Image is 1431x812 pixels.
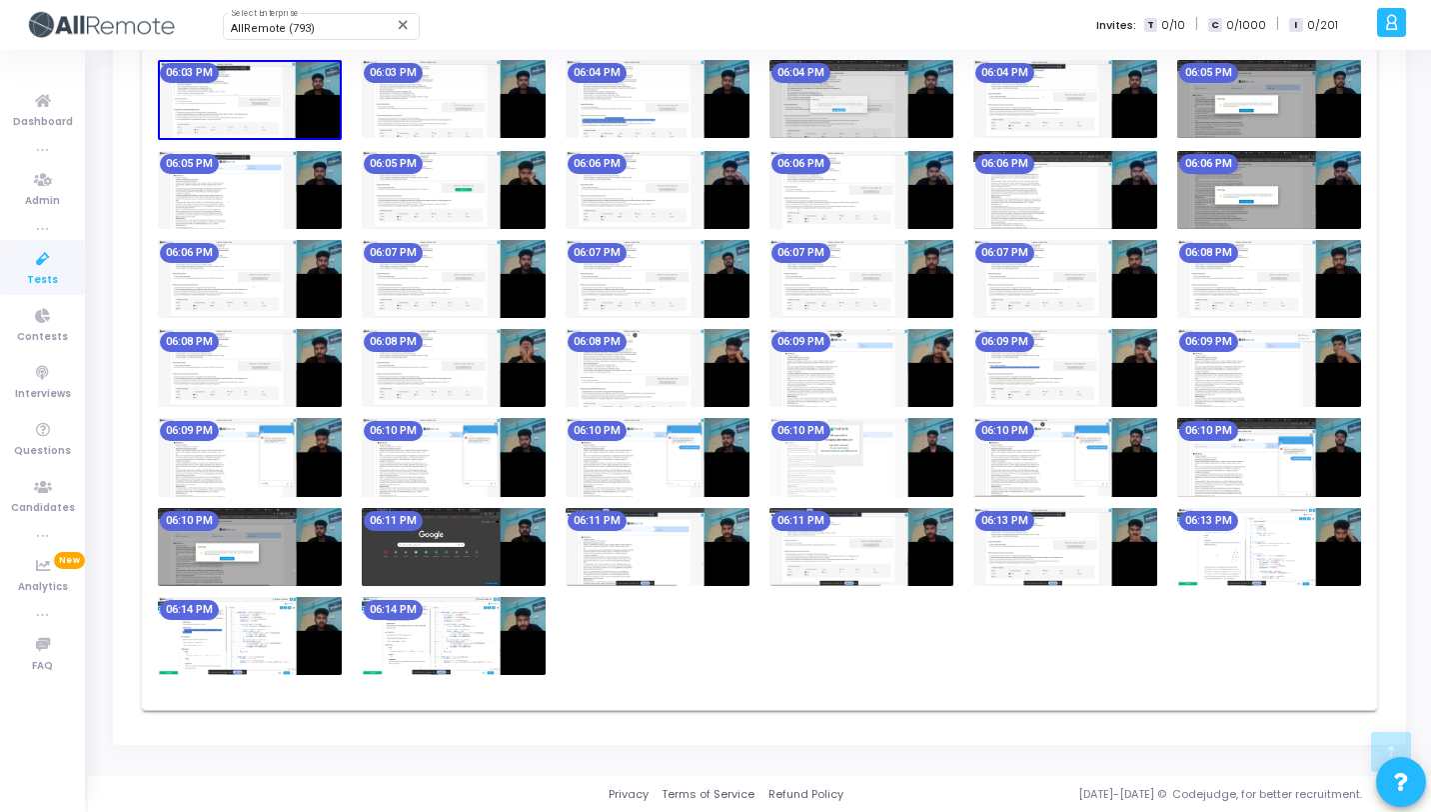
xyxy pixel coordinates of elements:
[769,151,953,229] img: screenshot-1755866180593.jpeg
[1179,63,1238,83] mat-chip: 06:05 PM
[662,786,754,803] a: Terms of Service
[1226,17,1266,34] span: 0/1000
[364,332,423,352] mat-chip: 06:08 PM
[769,60,953,138] img: screenshot-1755866086781.jpeg
[11,500,75,517] span: Candidates
[975,63,1034,83] mat-chip: 06:04 PM
[364,511,423,531] mat-chip: 06:11 PM
[566,151,749,229] img: screenshot-1755866165276.jpeg
[975,421,1034,441] mat-chip: 06:10 PM
[568,421,627,441] mat-chip: 06:10 PM
[27,272,58,289] span: Tests
[1177,240,1361,318] img: screenshot-1755866285044.jpeg
[771,243,830,263] mat-chip: 06:07 PM
[568,63,627,83] mat-chip: 06:04 PM
[32,658,53,675] span: FAQ
[158,60,342,140] img: screenshot-1755866000262.jpeg
[771,511,830,531] mat-chip: 06:11 PM
[1161,17,1185,34] span: 0/10
[158,418,342,496] img: screenshot-1755866390498.jpeg
[568,243,627,263] mat-chip: 06:07 PM
[362,240,546,318] img: screenshot-1755866225294.jpeg
[158,597,342,675] img: screenshot-1755866647576.jpeg
[1276,14,1279,35] span: |
[158,151,342,229] img: screenshot-1755866119347.jpeg
[158,329,342,407] img: screenshot-1755866300344.jpeg
[1177,60,1361,138] img: screenshot-1755866108850.jpeg
[142,36,1377,710] div: [DATE] 6 PM
[160,421,219,441] mat-chip: 06:09 PM
[568,332,627,352] mat-chip: 06:08 PM
[975,154,1034,174] mat-chip: 06:06 PM
[1307,17,1338,34] span: 0/201
[973,418,1157,496] img: screenshot-1755866450471.jpeg
[364,600,423,620] mat-chip: 06:14 PM
[768,786,843,803] a: Refund Policy
[566,240,749,318] img: screenshot-1755866240545.jpeg
[1096,17,1136,34] label: Invites:
[973,329,1157,407] img: screenshot-1755866360334.jpeg
[771,154,830,174] mat-chip: 06:06 PM
[1179,332,1238,352] mat-chip: 06:09 PM
[1179,243,1238,263] mat-chip: 06:08 PM
[160,511,219,531] mat-chip: 06:10 PM
[771,63,830,83] mat-chip: 06:04 PM
[362,418,546,496] img: screenshot-1755866405202.jpeg
[973,60,1157,138] img: screenshot-1755866090403.jpeg
[1177,418,1361,496] img: screenshot-1755866451831.jpeg
[566,329,749,407] img: screenshot-1755866330506.jpeg
[25,5,175,45] img: logo
[975,332,1034,352] mat-chip: 06:09 PM
[231,22,315,35] span: AllRemote (793)
[364,421,423,441] mat-chip: 06:10 PM
[1195,14,1198,35] span: |
[568,154,627,174] mat-chip: 06:06 PM
[769,329,953,407] img: screenshot-1755866345034.jpeg
[13,114,73,131] span: Dashboard
[1179,511,1238,531] mat-chip: 06:13 PM
[14,443,71,460] span: Questions
[1289,18,1302,33] span: I
[160,63,219,83] mat-chip: 06:03 PM
[1177,329,1361,407] img: screenshot-1755866375035.jpeg
[1208,18,1221,33] span: C
[396,17,412,33] mat-icon: Clear
[25,193,60,210] span: Admin
[17,329,68,346] span: Contests
[843,786,1406,803] div: [DATE]-[DATE] © Codejudge, for better recruitment.
[1144,18,1157,33] span: T
[364,63,423,83] mat-chip: 06:03 PM
[769,240,953,318] img: screenshot-1755866255257.jpeg
[973,508,1157,586] img: screenshot-1755866587769.jpeg
[566,60,749,138] img: screenshot-1755866060297.jpeg
[973,240,1157,318] img: screenshot-1755866270342.jpeg
[362,151,546,229] img: screenshot-1755866149344.jpeg
[158,508,342,586] img: screenshot-1755866458654.jpeg
[771,421,830,441] mat-chip: 06:10 PM
[54,552,85,569] span: New
[769,418,953,496] img: screenshot-1755866435059.jpeg
[1177,151,1361,229] img: screenshot-1755866195294.jpeg
[1179,154,1238,174] mat-chip: 06:06 PM
[1179,421,1238,441] mat-chip: 06:10 PM
[771,332,830,352] mat-chip: 06:09 PM
[362,508,546,586] img: screenshot-1755866465561.jpeg
[158,240,342,318] img: screenshot-1755866210591.jpeg
[566,508,749,586] img: screenshot-1755866510508.jpeg
[18,579,68,596] span: Analytics
[364,243,423,263] mat-chip: 06:07 PM
[362,60,546,138] img: screenshot-1755866030586.jpeg
[769,508,953,586] img: screenshot-1755866511763.jpeg
[568,511,627,531] mat-chip: 06:11 PM
[160,332,219,352] mat-chip: 06:08 PM
[160,243,219,263] mat-chip: 06:06 PM
[566,418,749,496] img: screenshot-1755866420359.jpeg
[1177,508,1361,586] img: screenshot-1755866617984.jpeg
[15,386,71,403] span: Interviews
[364,154,423,174] mat-chip: 06:05 PM
[975,511,1034,531] mat-chip: 06:13 PM
[160,600,219,620] mat-chip: 06:14 PM
[609,786,649,803] a: Privacy
[362,329,546,407] img: screenshot-1755866315214.jpeg
[160,154,219,174] mat-chip: 06:05 PM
